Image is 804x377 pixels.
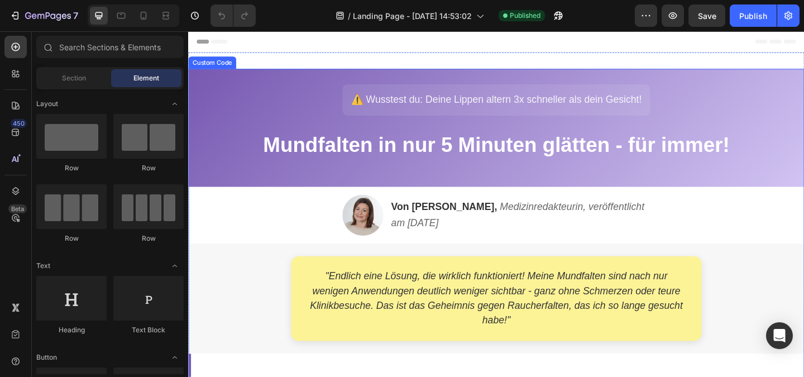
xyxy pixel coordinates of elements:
[353,10,472,22] span: Landing Page - [DATE] 14:53:02
[739,10,767,22] div: Publish
[36,36,184,58] input: Search Sections & Elements
[221,185,336,197] strong: Von [PERSON_NAME],
[766,322,793,349] div: Open Intercom Messenger
[36,325,107,335] div: Heading
[22,60,56,74] a: Produkte
[36,261,50,271] span: Text
[359,23,465,36] p: Kostenloser Premium Versand
[730,4,777,27] button: Publish
[348,10,351,22] span: /
[510,11,540,21] span: Published
[22,106,648,141] h1: Mundfalten in nur 5 Minuten glätten - für immer!
[688,4,725,27] button: Save
[36,99,58,109] span: Layout
[8,204,27,213] div: Beta
[113,163,184,173] div: Row
[747,63,757,72] a: Login
[113,325,184,335] div: Text Block
[320,1,501,18] h3: [PERSON_NAME]-SALE | BIS ZU 50% RABATT
[166,257,184,275] span: Toggle open
[339,22,353,36] img: Announcement Bar Image
[724,62,734,72] a: Suche
[74,60,147,74] a: Glowholic Anleitung
[166,95,184,113] span: Toggle open
[221,185,496,214] span: Medizinredakteurin, veröffentlicht am [DATE]
[133,73,159,83] span: Element
[188,31,804,377] iframe: Design area
[36,233,107,244] div: Row
[36,352,57,362] span: Button
[4,4,83,27] button: 7
[62,73,86,83] span: Section
[2,28,50,39] div: Custom Code
[217,60,295,74] a: Mein Paket verfolgen
[113,233,184,244] div: Row
[11,119,27,128] div: 450
[165,60,199,74] a: Über uns
[167,178,212,222] img: Julia G.
[770,62,782,72] a: Warenkorb
[36,163,107,173] div: Row
[210,4,256,27] div: Undo/Redo
[304,4,315,16] img: NEUE_GLOWHOLIC_BILDER_14.png
[166,349,184,366] span: Toggle open
[73,9,78,22] p: 7
[128,259,542,323] p: "Endlich eine Lösung, die wirklich funktioniert! Meine Mundfalten sind nach nur wenigen Anwendung...
[778,58,789,69] cart-count: 0
[698,11,716,21] span: Save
